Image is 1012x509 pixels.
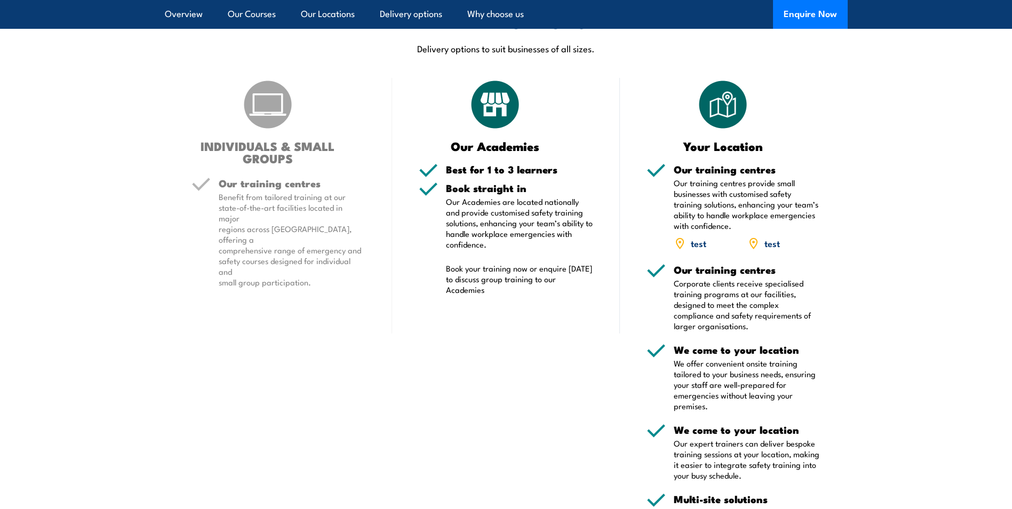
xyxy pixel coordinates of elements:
p: Our expert trainers can deliver bespoke training sessions at your location, making it easier to i... [674,438,821,481]
h5: Book straight in [446,183,593,193]
h3: INDIVIDUALS & SMALL GROUPS [192,140,345,164]
p: Corporate clients receive specialised training programs at our facilities, designed to meet the c... [674,278,821,331]
h5: We come to your location [674,425,821,435]
h3: Your Location [647,140,800,152]
p: Delivery options to suit businesses of all sizes. [165,42,848,54]
h5: Multi-site solutions [674,494,821,504]
h5: We come to your location [674,345,821,355]
p: Our Academies are located nationally and provide customised safety training solutions, enhancing ... [446,196,593,250]
p: We offer convenient onsite training tailored to your business needs, ensuring your staff are well... [674,358,821,411]
h5: Our training centres [674,164,821,174]
h3: Our Academies [419,140,572,152]
p: Benefit from tailored training at our state-of-the-art facilities located in major regions across... [219,192,366,288]
h5: Best for 1 to 3 learners [446,164,593,174]
h5: Our training centres [219,178,366,188]
p: Our training centres provide small businesses with customised safety training solutions, enhancin... [674,178,821,231]
h5: Our training centres [674,265,821,275]
span: test [691,235,706,251]
span: test [764,235,780,251]
p: Book your training now or enquire [DATE] to discuss group training to our Academies [446,263,593,295]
